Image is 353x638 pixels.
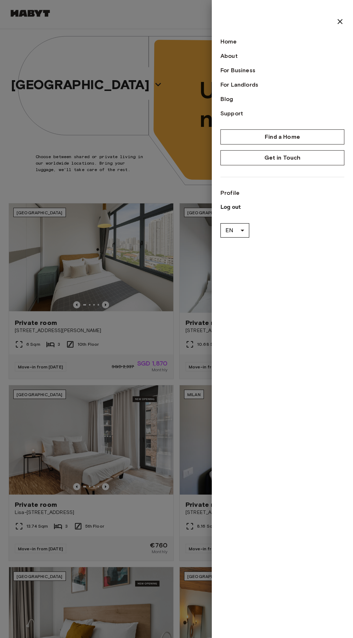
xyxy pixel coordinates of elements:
a: Blog [220,95,344,104]
a: Support [220,109,344,118]
a: Find a Home [220,129,344,144]
a: For Landlords [220,81,344,89]
a: About [220,52,344,60]
a: Get in Touch [220,150,344,165]
div: EN [220,220,249,240]
a: Home [220,37,344,46]
a: For Business [220,66,344,75]
p: Log out [220,203,344,212]
a: Profile [220,189,344,197]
